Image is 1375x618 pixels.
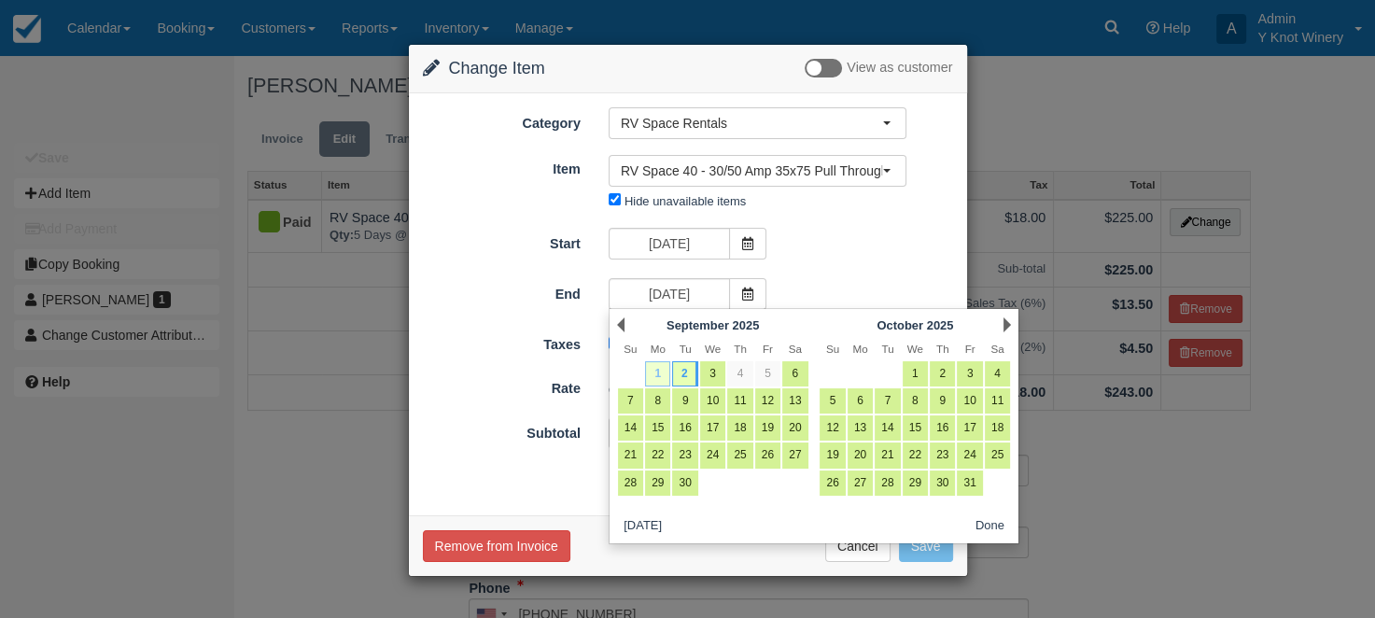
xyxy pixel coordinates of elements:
[409,107,595,133] label: Category
[595,374,967,405] div: 5 Days @ $45.00
[680,343,692,355] span: Tuesday
[903,388,928,414] a: 8
[618,388,643,414] a: 7
[968,515,1012,539] button: Done
[903,361,928,386] a: 1
[755,442,780,468] a: 26
[875,415,900,441] a: 14
[609,107,906,139] button: RV Space Rentals
[930,442,955,468] a: 23
[755,361,780,386] a: 5
[618,442,643,468] a: 21
[409,153,595,179] label: Item
[651,343,666,355] span: Monday
[899,530,953,562] button: Save
[789,343,802,355] span: Saturday
[930,415,955,441] a: 16
[616,515,668,539] button: [DATE]
[672,471,697,496] a: 30
[409,228,595,254] label: Start
[645,471,670,496] a: 29
[727,442,752,468] a: 25
[700,442,725,468] a: 24
[423,530,570,562] button: Remove from Invoice
[903,415,928,441] a: 15
[624,194,746,208] label: Hide unavailable items
[782,415,807,441] a: 20
[957,388,982,414] a: 10
[727,388,752,414] a: 11
[409,417,595,443] label: Subtotal
[877,318,923,332] span: October
[957,415,982,441] a: 17
[700,361,725,386] a: 3
[618,471,643,496] a: 28
[825,530,891,562] button: Cancel
[727,415,752,441] a: 18
[985,388,1010,414] a: 11
[848,388,873,414] a: 6
[755,415,780,441] a: 19
[617,317,624,332] a: Prev
[621,162,882,180] span: RV Space 40 - 30/50 Amp 35x75 Pull Through
[875,388,900,414] a: 7
[930,361,955,386] a: 2
[903,471,928,496] a: 29
[847,61,952,76] span: View as customer
[930,471,955,496] a: 30
[881,343,893,355] span: Tuesday
[409,278,595,304] label: End
[965,343,975,355] span: Friday
[705,343,721,355] span: Wednesday
[666,318,729,332] span: September
[732,318,759,332] span: 2025
[782,442,807,468] a: 27
[957,442,982,468] a: 24
[645,442,670,468] a: 22
[618,415,643,441] a: 14
[936,343,949,355] span: Thursday
[624,343,637,355] span: Sunday
[985,415,1010,441] a: 18
[409,372,595,399] label: Rate
[672,361,697,386] a: 2
[820,471,845,496] a: 26
[763,343,773,355] span: Friday
[875,471,900,496] a: 28
[930,388,955,414] a: 9
[672,415,697,441] a: 16
[875,442,900,468] a: 21
[782,361,807,386] a: 6
[782,388,807,414] a: 13
[903,442,928,468] a: 22
[826,343,839,355] span: Sunday
[985,442,1010,468] a: 25
[645,415,670,441] a: 15
[409,329,595,355] label: Taxes
[1003,317,1011,332] a: Next
[927,318,954,332] span: 2025
[820,415,845,441] a: 12
[820,442,845,468] a: 19
[848,415,873,441] a: 13
[609,155,906,187] button: RV Space 40 - 30/50 Amp 35x75 Pull Through
[700,388,725,414] a: 10
[672,442,697,468] a: 23
[957,471,982,496] a: 31
[848,471,873,496] a: 27
[645,361,670,386] a: 1
[820,388,845,414] a: 5
[645,388,670,414] a: 8
[700,415,725,441] a: 17
[990,343,1003,355] span: Saturday
[734,343,747,355] span: Thursday
[848,442,873,468] a: 20
[852,343,867,355] span: Monday
[907,343,923,355] span: Wednesday
[957,361,982,386] a: 3
[755,388,780,414] a: 12
[985,361,1010,386] a: 4
[727,361,752,386] a: 4
[449,59,545,77] span: Change Item
[621,114,882,133] span: RV Space Rentals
